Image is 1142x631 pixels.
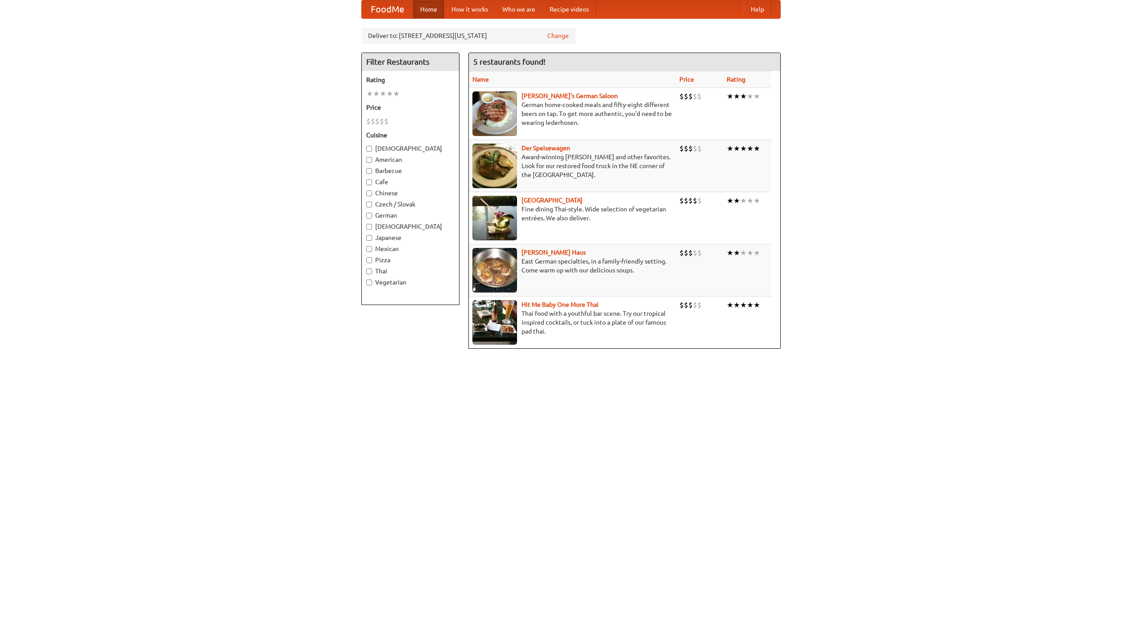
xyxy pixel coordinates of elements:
li: ★ [733,300,740,310]
li: ★ [727,300,733,310]
li: $ [679,196,684,206]
li: $ [380,116,384,126]
li: $ [693,144,697,153]
li: ★ [753,248,760,258]
label: Japanese [366,233,455,242]
a: Name [472,76,489,83]
input: Czech / Slovak [366,202,372,207]
li: ★ [366,89,373,99]
li: $ [679,144,684,153]
a: Home [413,0,444,18]
label: Chinese [366,189,455,198]
label: American [366,155,455,164]
a: Recipe videos [542,0,596,18]
li: ★ [386,89,393,99]
li: $ [688,300,693,310]
li: ★ [393,89,400,99]
input: German [366,213,372,219]
label: Mexican [366,244,455,253]
p: Thai food with a youthful bar scene. Try our tropical inspired cocktails, or tuck into a plate of... [472,309,672,336]
li: $ [697,196,702,206]
label: Vegetarian [366,278,455,287]
a: FoodMe [362,0,413,18]
label: Cafe [366,177,455,186]
li: ★ [727,248,733,258]
li: ★ [753,196,760,206]
li: ★ [733,144,740,153]
input: [DEMOGRAPHIC_DATA] [366,224,372,230]
b: [GEOGRAPHIC_DATA] [521,197,583,204]
h5: Price [366,103,455,112]
label: Thai [366,267,455,276]
li: $ [679,91,684,101]
h5: Rating [366,75,455,84]
li: ★ [747,196,753,206]
a: Change [547,31,569,40]
input: [DEMOGRAPHIC_DATA] [366,146,372,152]
p: Fine dining Thai-style. Wide selection of vegetarian entrées. We also deliver. [472,205,672,223]
h5: Cuisine [366,131,455,140]
li: ★ [753,144,760,153]
p: East German specialties, in a family-friendly setting. Come warm up with our delicious soups. [472,257,672,275]
li: $ [684,196,688,206]
li: $ [679,300,684,310]
li: ★ [740,248,747,258]
li: $ [693,91,697,101]
input: American [366,157,372,163]
label: [DEMOGRAPHIC_DATA] [366,222,455,231]
li: ★ [380,89,386,99]
label: [DEMOGRAPHIC_DATA] [366,144,455,153]
li: $ [684,91,688,101]
a: Der Speisewagen [521,144,570,152]
input: Chinese [366,190,372,196]
b: [PERSON_NAME] Haus [521,249,586,256]
b: Hit Me Baby One More Thai [521,301,599,308]
input: Mexican [366,246,372,252]
a: Who we are [495,0,542,18]
li: $ [684,248,688,258]
li: $ [697,300,702,310]
img: babythai.jpg [472,300,517,345]
input: Thai [366,268,372,274]
input: Pizza [366,257,372,263]
li: ★ [747,248,753,258]
li: ★ [727,196,733,206]
li: $ [684,300,688,310]
img: speisewagen.jpg [472,144,517,188]
li: ★ [727,144,733,153]
li: $ [684,144,688,153]
li: ★ [747,144,753,153]
a: How it works [444,0,495,18]
li: ★ [373,89,380,99]
label: Pizza [366,256,455,264]
li: ★ [733,196,740,206]
li: $ [688,144,693,153]
img: kohlhaus.jpg [472,248,517,293]
li: ★ [753,300,760,310]
h4: Filter Restaurants [362,53,459,71]
input: Japanese [366,235,372,241]
label: Barbecue [366,166,455,175]
p: Award-winning [PERSON_NAME] and other favorites. Look for our restored food truck in the NE corne... [472,153,672,179]
li: $ [697,91,702,101]
li: ★ [753,91,760,101]
li: $ [688,248,693,258]
a: Rating [727,76,745,83]
li: $ [366,116,371,126]
input: Vegetarian [366,280,372,285]
li: ★ [740,91,747,101]
ng-pluralize: 5 restaurants found! [473,58,546,66]
img: esthers.jpg [472,91,517,136]
li: $ [371,116,375,126]
li: $ [697,144,702,153]
li: $ [384,116,389,126]
a: [PERSON_NAME]'s German Saloon [521,92,618,99]
li: ★ [727,91,733,101]
a: Price [679,76,694,83]
li: $ [688,91,693,101]
li: ★ [740,196,747,206]
li: ★ [740,144,747,153]
li: $ [693,300,697,310]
